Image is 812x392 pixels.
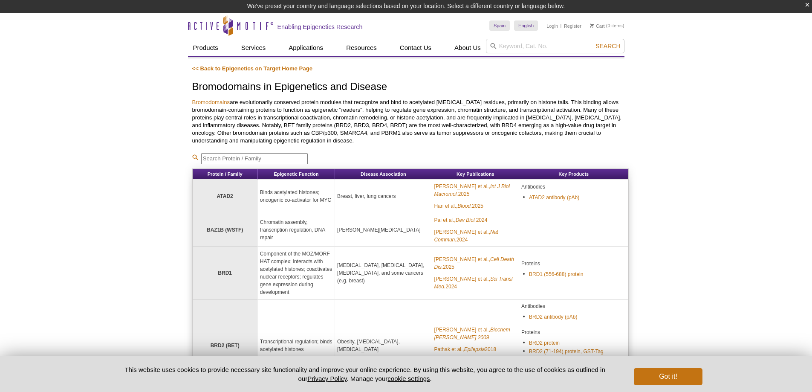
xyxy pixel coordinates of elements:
h1: Bromodomains in Epigenetics and Disease [192,81,629,93]
li: | [561,20,562,31]
a: Contact Us [395,40,436,56]
td: [MEDICAL_DATA], [MEDICAL_DATA], [MEDICAL_DATA], and some cancers (e.g. breast) [335,247,432,299]
td: Transcriptional regulation; binds acetylated histones [258,299,335,392]
a: Applications [283,40,328,56]
p: are evolutionarily conserved protein modules that recognize and bind to acetylated [MEDICAL_DATA]... [192,99,629,145]
li: (0 items) [590,20,624,31]
strong: BRD1 [218,270,232,276]
em: Cell Death Dis. [434,256,514,270]
strong: ATAD2 [217,193,233,199]
th: Key Publications [432,169,519,180]
a: [PERSON_NAME] et al.,Cell Death Dis.2025 [434,256,517,271]
a: [PERSON_NAME] et al.,Nat Commun.2024 [434,228,517,244]
a: Spain [489,20,510,31]
em: Blood. [457,203,472,209]
h2: Enabling Epigenetics Research [277,23,363,31]
span: Search [595,43,620,49]
td: Chromatin assembly, transcription regulation, DNA repair [258,213,335,247]
button: Search [593,42,623,50]
a: BRD1 (556-688) protein [529,270,583,278]
a: Privacy Policy [307,375,347,382]
a: << Back to Epigenetics on Target Home Page [192,65,313,72]
a: [PERSON_NAME] et al.,Biochem [PERSON_NAME] 2009 [434,326,517,341]
a: [PERSON_NAME] et al.,Sci Transl Med.2024 [434,275,517,290]
em: Int J Biol Macromol. [434,183,510,197]
input: Keyword, Cat. No. [486,39,624,53]
td: Binds acetylated histones; oncogenic co-activator for MYC [258,180,335,213]
a: Register [564,23,581,29]
em: Nat Commun. [434,229,498,243]
a: Cart [590,23,605,29]
th: Key Products [519,169,628,180]
th: Epigenetic Function [258,169,335,180]
a: Bromodomains [192,99,230,105]
em: Dev Biol. [456,217,476,223]
button: Got it! [634,368,702,385]
a: English [514,20,538,31]
a: BRD2 protein [529,339,560,347]
a: [PERSON_NAME] et al.,Int J Biol Macromol.2025 [434,183,517,198]
em: Biochem [PERSON_NAME] 2009 [434,327,510,340]
p: This website uses cookies to provide necessary site functionality and improve your online experie... [110,365,620,383]
input: Search Protein / Family [201,153,308,164]
strong: BRD2 (BET) [211,343,240,348]
a: Products [188,40,223,56]
a: About Us [449,40,486,56]
p: Antibodies [521,183,626,191]
a: BRD2 antibody (pAb) [529,313,577,321]
td: [PERSON_NAME][MEDICAL_DATA] [335,213,432,247]
img: Your Cart [590,23,594,28]
td: Obesity, [MEDICAL_DATA], [MEDICAL_DATA] [335,299,432,392]
p: Proteins [521,328,626,336]
em: Epilepsia [464,346,485,352]
a: Pathak et al.,Epilepsia2018 [434,346,496,353]
a: Han et al.,Blood.2025 [434,202,483,210]
p: Antibodies [521,302,626,310]
a: Resources [341,40,382,56]
a: Services [236,40,271,56]
a: ATAD2 antibody (pAb) [529,194,579,201]
p: Proteins [521,260,626,267]
a: Login [546,23,558,29]
a: Pai et al.,Dev Biol.2024 [434,216,488,224]
strong: BAZ1B (WSTF) [207,227,243,233]
button: cookie settings [387,375,430,382]
th: Disease Association [335,169,432,180]
td: Component of the MOZ/MORF HAT complex; interacts with acetylated histones; coactivates nuclear re... [258,247,335,299]
em: Sci Transl Med. [434,276,513,290]
a: BRD2 (71-194) protein, GST-Tag [529,348,604,355]
td: Breast, liver, lung cancers [335,180,432,213]
th: Protein / Family [193,169,258,180]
